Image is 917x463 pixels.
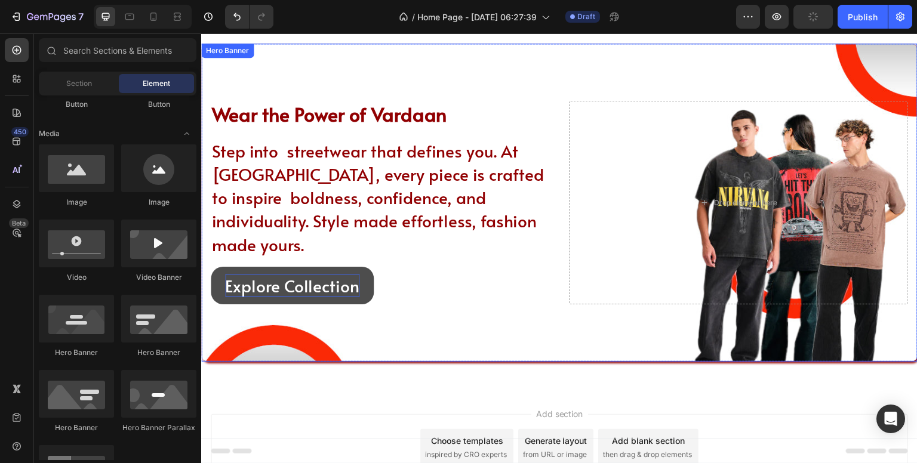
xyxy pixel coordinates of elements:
span: Toggle open [177,124,196,143]
div: Add blank section [411,401,484,413]
button: 7 [5,5,89,29]
div: Image [39,197,114,208]
div: Open Intercom Messenger [876,405,905,433]
div: 450 [11,127,29,137]
div: Choose templates [230,401,302,413]
div: Drop element here [513,165,576,174]
div: Button [121,99,196,110]
span: Home Page - [DATE] 06:27:39 [417,11,537,23]
div: Video Banner [121,272,196,283]
div: Undo/Redo [225,5,273,29]
div: Beta [9,218,29,228]
div: Publish [848,11,878,23]
div: Image [121,197,196,208]
span: Section [66,78,92,89]
div: Generate layout [324,401,386,413]
div: Hero Banner Parallax [121,422,196,433]
input: Search Sections & Elements [39,38,196,62]
span: Draft [577,11,595,22]
p: 7 [78,10,84,24]
iframe: Design area [201,33,917,463]
div: Hero Banner [121,347,196,358]
div: Hero Banner [39,347,114,358]
div: Button [39,99,114,110]
div: Video [39,272,114,283]
span: Add section [330,374,387,387]
span: Media [39,128,60,139]
div: Hero Banner [39,422,114,433]
div: Hero Banner [2,12,50,23]
button: Publish [838,5,888,29]
span: Element [143,78,170,89]
span: / [412,11,415,23]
